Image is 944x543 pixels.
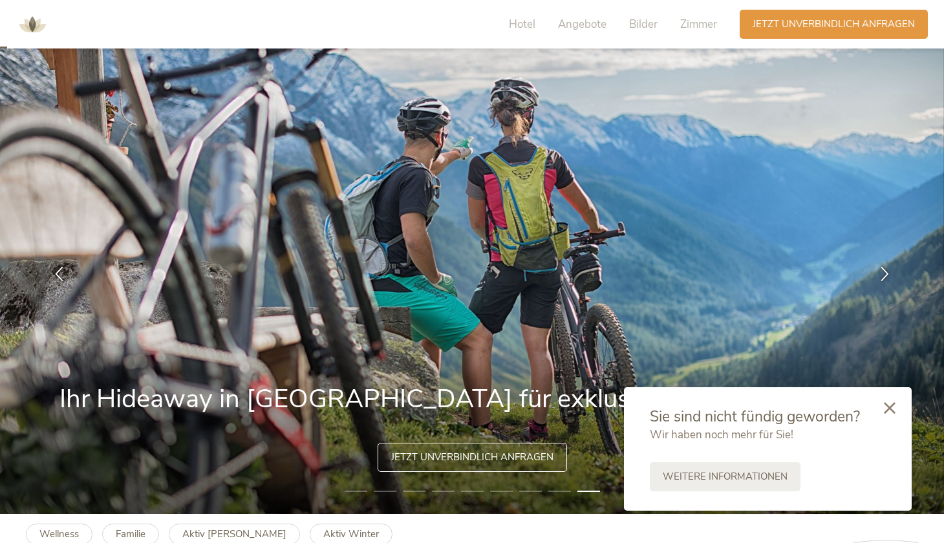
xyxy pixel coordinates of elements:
span: Bilder [629,17,658,32]
a: AMONTI & LUNARIS Wellnessresort [13,19,52,28]
b: Familie [116,527,145,540]
a: Weitere Informationen [650,462,800,491]
span: Zimmer [680,17,717,32]
b: Aktiv [PERSON_NAME] [182,527,286,540]
b: Wellness [39,527,79,540]
span: Jetzt unverbindlich anfragen [753,17,915,31]
span: Hotel [509,17,535,32]
b: Aktiv Winter [323,527,379,540]
img: AMONTI & LUNARIS Wellnessresort [13,5,52,44]
span: Weitere Informationen [663,470,788,484]
span: Jetzt unverbindlich anfragen [391,451,553,464]
span: Wir haben noch mehr für Sie! [650,427,793,442]
span: Angebote [558,17,606,32]
span: Sie sind nicht fündig geworden? [650,407,860,427]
